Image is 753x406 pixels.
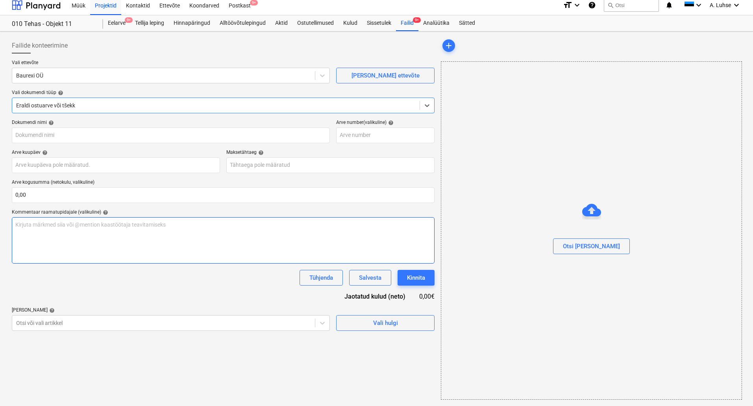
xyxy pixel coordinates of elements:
[12,127,330,143] input: Dokumendi nimi
[418,292,435,301] div: 0,00€
[12,157,220,173] input: Arve kuupäeva pole määratud.
[563,241,620,251] div: Otsi [PERSON_NAME]
[362,15,396,31] a: Sissetulek
[396,15,418,31] div: Failid
[47,120,54,125] span: help
[309,273,333,283] div: Tühjenda
[270,15,292,31] a: Aktid
[418,15,454,31] a: Analüütika
[332,292,418,301] div: Jaotatud kulud (neto)
[12,187,435,203] input: Arve kogusumma (netokulu, valikuline)
[714,368,753,406] div: Vestlusvidin
[454,15,480,31] a: Sätted
[215,15,270,31] a: Alltöövõtulepingud
[336,120,435,126] div: Arve number (valikuline)
[444,41,453,50] span: add
[41,150,48,155] span: help
[553,238,630,254] button: Otsi [PERSON_NAME]
[407,273,425,283] div: Kinnita
[12,209,435,216] div: Kommentaar raamatupidajale (valikuline)
[12,20,94,28] div: 010 Tehas - Objekt 11
[12,179,435,187] p: Arve kogusumma (netokulu, valikuline)
[48,308,55,313] span: help
[226,149,435,156] div: Maksetähtaeg
[12,90,435,96] div: Vali dokumendi tüüp
[292,15,339,31] a: Ostutellimused
[103,15,130,31] a: Eelarve9+
[300,270,343,286] button: Tühjenda
[336,68,435,83] button: [PERSON_NAME] ettevõte
[12,60,330,68] p: Vali ettevõte
[103,15,130,31] div: Eelarve
[336,315,435,331] button: Vali hulgi
[12,149,220,156] div: Arve kuupäev
[339,15,362,31] a: Kulud
[349,270,391,286] button: Salvesta
[396,15,418,31] a: Failid9+
[714,368,753,406] iframe: Chat Widget
[125,17,133,23] span: 9+
[359,273,381,283] div: Salvesta
[101,210,108,215] span: help
[226,157,435,173] input: Tähtaega pole määratud
[12,307,330,314] div: [PERSON_NAME]
[12,120,330,126] div: Dokumendi nimi
[413,17,421,23] span: 9+
[387,120,394,125] span: help
[398,270,435,286] button: Kinnita
[130,15,169,31] a: Tellija leping
[373,318,398,328] div: Vali hulgi
[336,127,435,143] input: Arve number
[352,70,420,81] div: [PERSON_NAME] ettevõte
[441,61,742,400] div: Otsi [PERSON_NAME]
[12,41,68,50] span: Failide konteerimine
[169,15,215,31] a: Hinnapäringud
[257,150,264,155] span: help
[56,90,63,96] span: help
